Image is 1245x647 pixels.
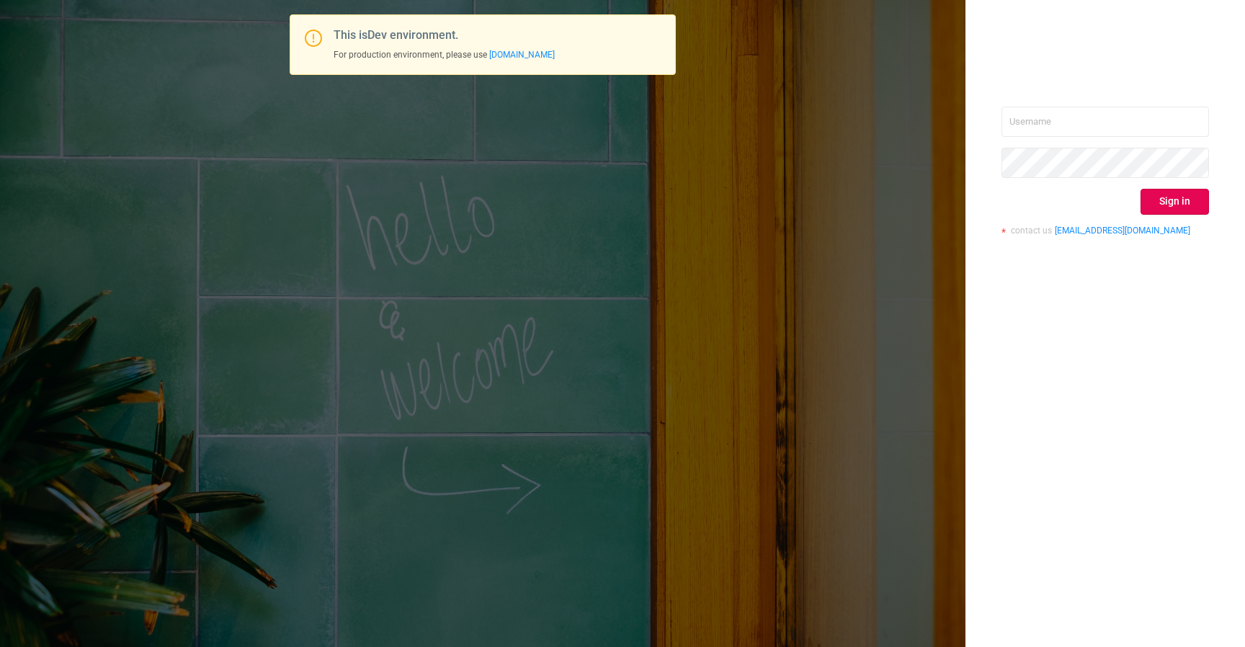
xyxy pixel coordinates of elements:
i: icon: exclamation-circle [305,30,322,47]
span: contact us [1011,226,1052,236]
span: For production environment, please use [334,50,555,60]
button: Sign in [1141,189,1209,215]
a: [DOMAIN_NAME] [489,50,555,60]
input: Username [1001,107,1209,137]
a: [EMAIL_ADDRESS][DOMAIN_NAME] [1055,226,1190,236]
span: This is Dev environment. [334,28,458,42]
